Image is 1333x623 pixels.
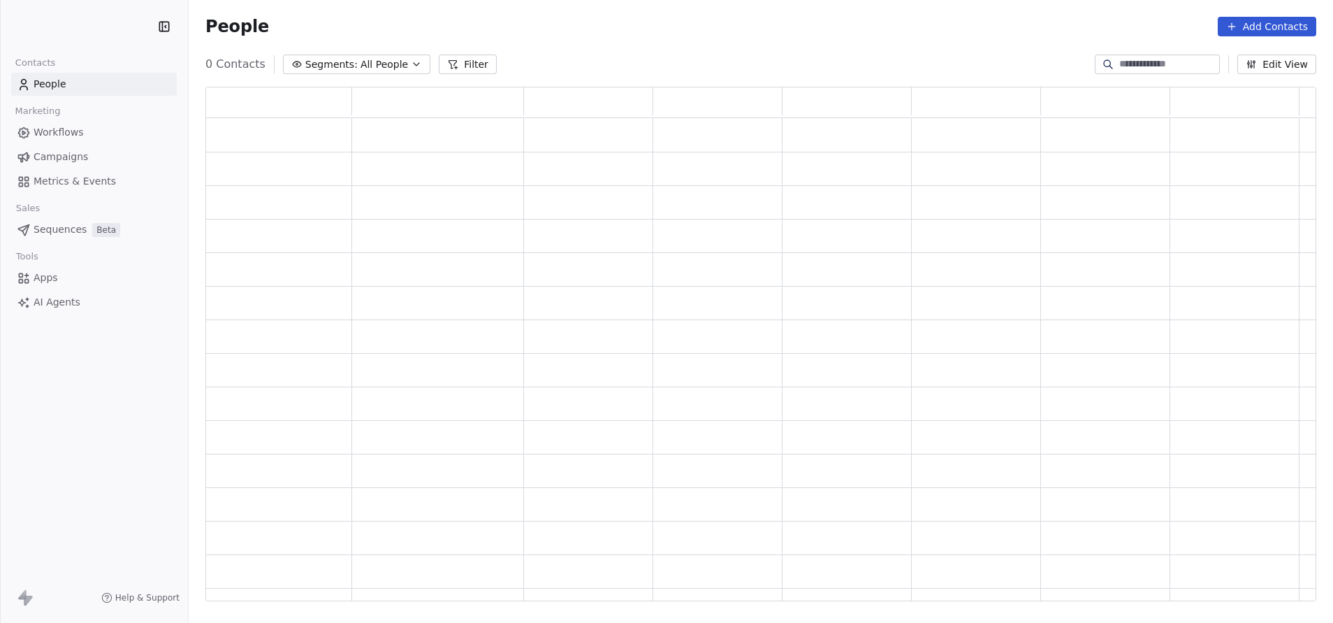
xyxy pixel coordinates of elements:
a: People [11,73,177,96]
a: Metrics & Events [11,170,177,193]
span: People [34,77,66,92]
a: SequencesBeta [11,218,177,241]
a: AI Agents [11,291,177,314]
span: Marketing [9,101,66,122]
span: People [205,16,269,37]
span: Apps [34,271,58,285]
span: Sequences [34,222,87,237]
button: Filter [439,55,497,74]
button: Add Contacts [1218,17,1316,36]
span: Beta [92,223,120,237]
a: Campaigns [11,145,177,169]
span: AI Agents [34,295,80,310]
span: Tools [10,246,44,267]
span: 0 Contacts [205,56,265,73]
span: Contacts [9,52,61,73]
span: Metrics & Events [34,174,116,189]
span: All People [360,57,408,72]
a: Apps [11,266,177,289]
span: Workflows [34,125,84,140]
span: Segments: [305,57,358,72]
span: Help & Support [115,592,180,603]
span: Campaigns [34,150,88,164]
button: Edit View [1237,55,1316,74]
a: Workflows [11,121,177,144]
span: Sales [10,198,46,219]
a: Help & Support [101,592,180,603]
